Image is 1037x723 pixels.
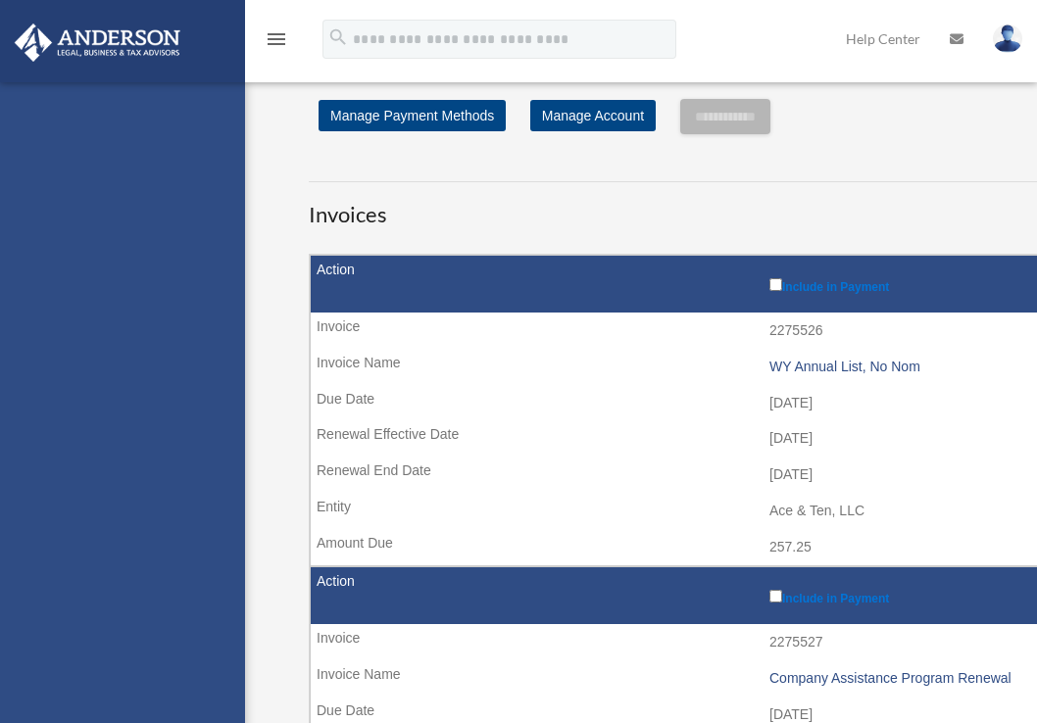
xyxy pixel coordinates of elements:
[319,100,506,131] a: Manage Payment Methods
[993,24,1022,53] img: User Pic
[265,34,288,51] a: menu
[769,278,782,291] input: Include in Payment
[530,100,656,131] a: Manage Account
[327,26,349,48] i: search
[9,24,186,62] img: Anderson Advisors Platinum Portal
[769,590,782,602] input: Include in Payment
[265,27,288,51] i: menu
